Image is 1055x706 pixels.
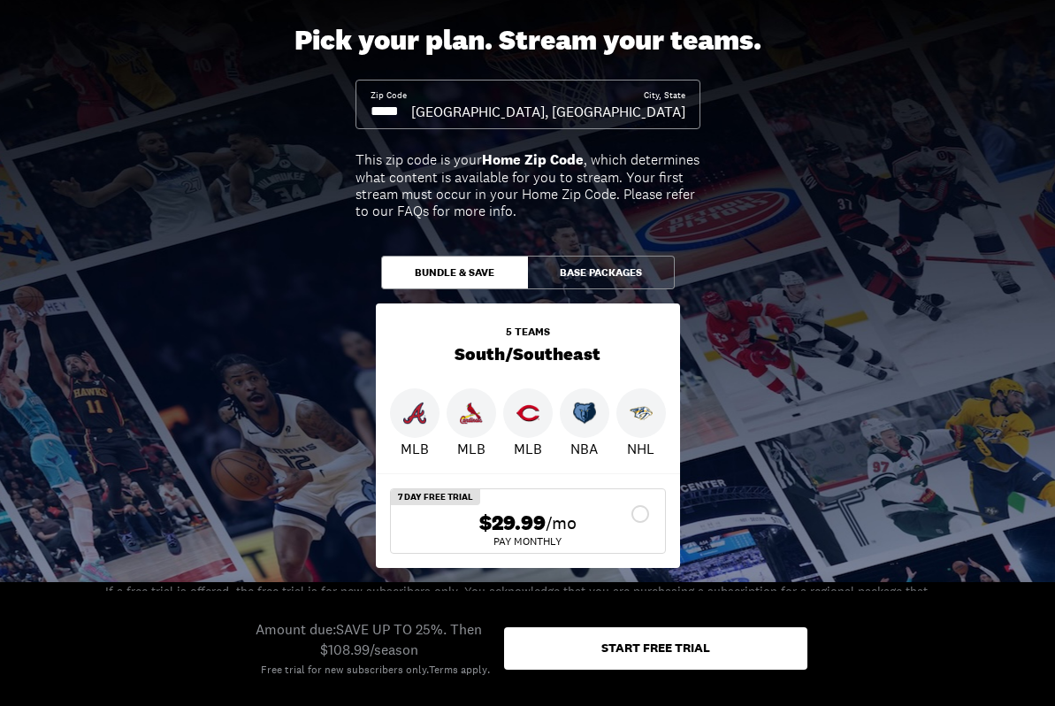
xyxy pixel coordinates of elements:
[506,326,550,337] div: 5 teams
[516,402,539,425] img: Reds
[546,510,577,535] span: /mo
[528,256,675,289] button: Base Packages
[514,438,542,459] p: MLB
[403,402,426,425] img: Braves
[405,536,651,547] div: Pay Monthly
[573,402,596,425] img: Grizzlies
[105,582,949,656] p: If a free trial is offered, the free trial is for new subscribers only. You acknowledge that you ...
[429,663,487,678] a: Terms apply
[355,151,700,219] div: This zip code is your , which determines what content is available for you to stream. Your first ...
[411,102,685,121] div: [GEOGRAPHIC_DATA], [GEOGRAPHIC_DATA]
[401,438,429,459] p: MLB
[460,402,483,425] img: Cardinals
[248,619,490,659] div: Amount due: SAVE UP TO 25%. Then $108.99/season
[601,641,710,654] div: Start free trial
[371,89,407,102] div: Zip Code
[627,438,654,459] p: NHL
[479,510,546,536] span: $29.99
[381,256,528,289] button: Bundle & Save
[261,663,490,678] div: Free trial for new subscribers only. .
[630,402,653,425] img: Predators
[644,89,685,102] div: City, State
[457,438,485,459] p: MLB
[294,24,761,58] div: Pick your plan. Stream your teams.
[482,150,584,169] b: Home Zip Code
[570,438,598,459] p: NBA
[376,303,680,388] div: South/Southeast
[391,489,480,505] div: 7 Day Free Trial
